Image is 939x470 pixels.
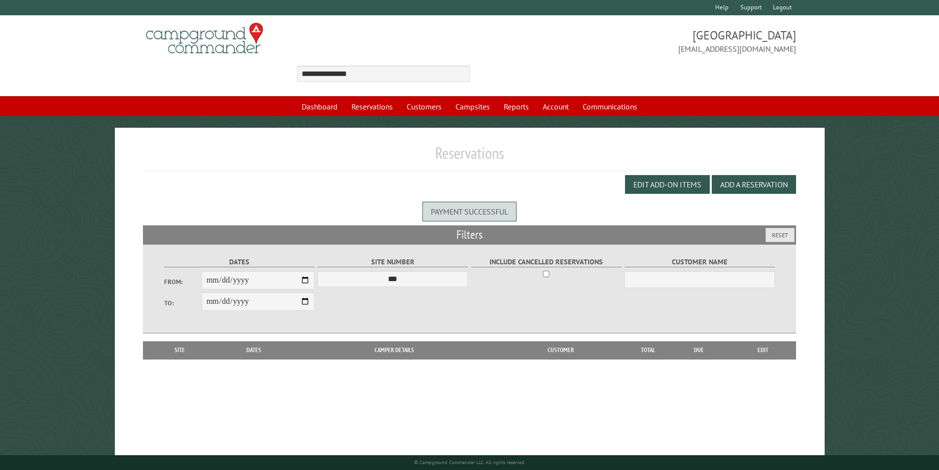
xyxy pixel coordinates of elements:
[143,225,797,244] h2: Filters
[296,341,492,359] th: Camper Details
[625,256,775,268] label: Customer Name
[712,175,796,194] button: Add a Reservation
[471,256,622,268] label: Include Cancelled Reservations
[450,97,496,116] a: Campsites
[625,175,710,194] button: Edit Add-on Items
[414,459,525,466] small: © Campground Commander LLC. All rights reserved.
[212,341,296,359] th: Dates
[730,341,797,359] th: Edit
[401,97,448,116] a: Customers
[577,97,643,116] a: Communications
[164,277,202,287] label: From:
[317,256,468,268] label: Site Number
[296,97,344,116] a: Dashboard
[164,256,314,268] label: Dates
[470,27,797,55] span: [GEOGRAPHIC_DATA] [EMAIL_ADDRESS][DOMAIN_NAME]
[422,202,517,221] div: Payment successful
[143,144,797,171] h1: Reservations
[537,97,575,116] a: Account
[628,341,668,359] th: Total
[765,228,795,242] button: Reset
[143,19,266,58] img: Campground Commander
[668,341,730,359] th: Due
[164,298,202,308] label: To:
[148,341,212,359] th: Site
[346,97,399,116] a: Reservations
[492,341,628,359] th: Customer
[498,97,535,116] a: Reports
